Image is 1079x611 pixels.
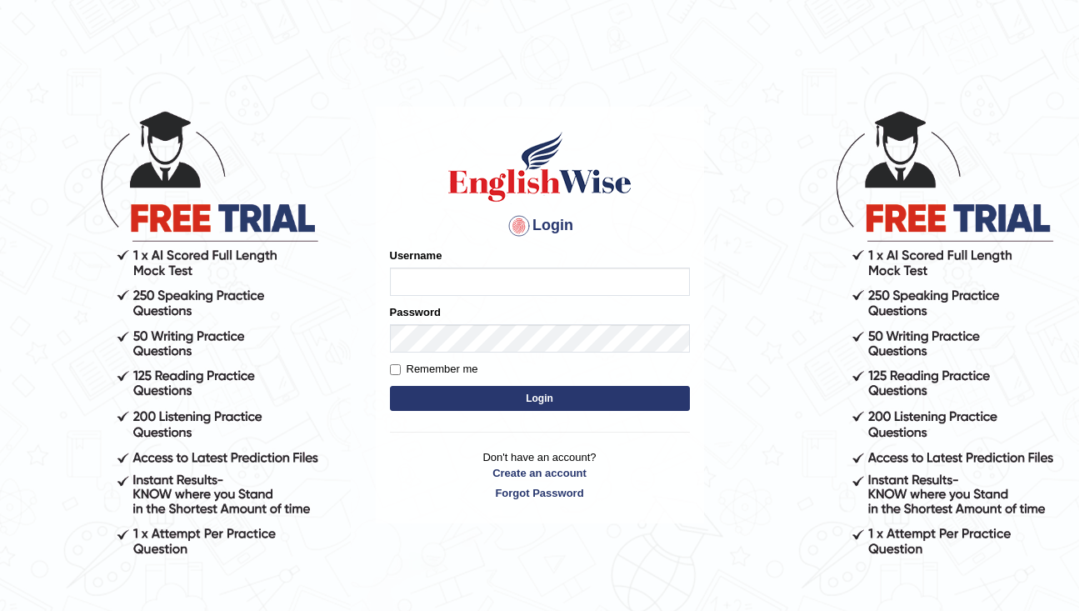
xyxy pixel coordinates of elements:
label: Password [390,304,441,320]
label: Remember me [390,361,478,378]
img: Logo of English Wise sign in for intelligent practice with AI [445,129,635,204]
a: Forgot Password [390,485,690,501]
h4: Login [390,213,690,239]
button: Login [390,386,690,411]
a: Create an account [390,465,690,481]
input: Remember me [390,364,401,375]
label: Username [390,248,442,263]
p: Don't have an account? [390,449,690,501]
